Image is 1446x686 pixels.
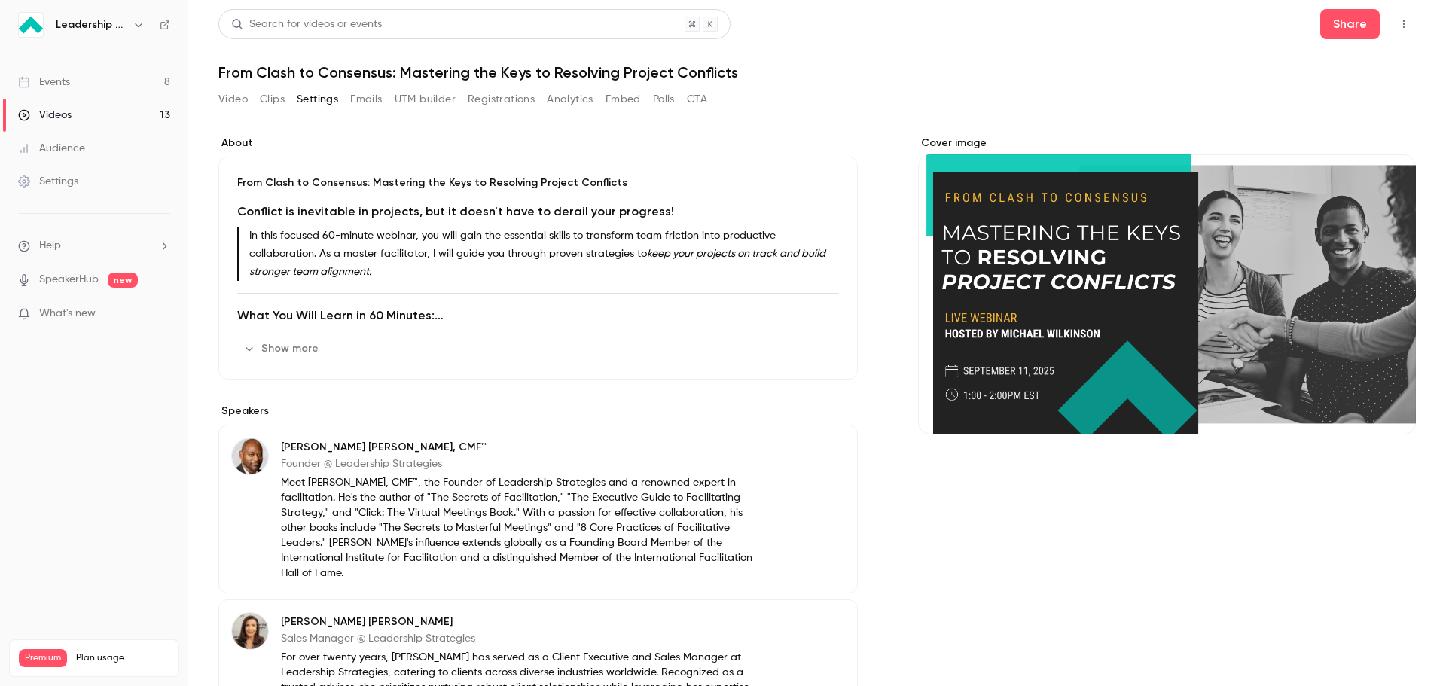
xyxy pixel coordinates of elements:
button: Analytics [547,87,593,111]
div: Michael Wilkinson, CMF™[PERSON_NAME] [PERSON_NAME], CMF™Founder @ Leadership StrategiesMeet [PERS... [218,425,858,593]
button: Top Bar Actions [1392,12,1416,36]
button: Share [1320,9,1380,39]
h2: What You Will Learn in 60 Minutes: [237,306,839,325]
span: What's new [39,306,96,322]
span: Premium [19,649,67,667]
p: [PERSON_NAME] [PERSON_NAME] [281,614,760,630]
iframe: Noticeable Trigger [152,307,170,321]
button: Emails [350,87,382,111]
button: Polls [653,87,675,111]
span: Plan usage [76,652,169,664]
a: SpeakerHub [39,272,99,288]
p: Sales Manager @ Leadership Strategies [281,631,760,646]
h1: From Clash to Consensus: Mastering the Keys to Resolving Project Conflicts [218,63,1416,81]
button: Registrations [468,87,535,111]
img: Leadership Strategies - 2025 Webinars [19,13,43,37]
li: help-dropdown-opener [18,238,170,254]
h2: Conflict is inevitable in projects, but it doesn't have to derail your progress! [237,203,839,221]
p: In this focused 60-minute webinar, you will gain the essential skills to transform team friction ... [249,227,839,281]
button: Embed [606,87,641,111]
label: Cover image [918,136,1416,151]
button: CTA [687,87,707,111]
h6: Leadership Strategies - 2025 Webinars [56,17,127,32]
button: Settings [297,87,338,111]
p: Meet [PERSON_NAME], CMF™, the Founder of Leadership Strategies and a renowned expert in facilitat... [281,475,760,581]
div: Search for videos or events [231,17,382,32]
button: Video [218,87,248,111]
label: About [218,136,858,151]
div: Audience [18,141,85,156]
button: UTM builder [395,87,456,111]
button: Show more [237,337,328,361]
label: Speakers [218,404,858,419]
p: From Clash to Consensus: Mastering the Keys to Resolving Project Conflicts [237,175,839,191]
div: Videos [18,108,72,123]
span: new [108,273,138,288]
div: Settings [18,174,78,189]
section: Cover image [918,136,1416,434]
span: Help [39,238,61,254]
img: Jamie Drake [232,613,268,649]
p: Founder @ Leadership Strategies [281,456,760,471]
button: Clips [260,87,285,111]
img: Michael Wilkinson, CMF™ [232,438,268,474]
div: Events [18,75,70,90]
p: [PERSON_NAME] [PERSON_NAME], CMF™ [281,440,760,455]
